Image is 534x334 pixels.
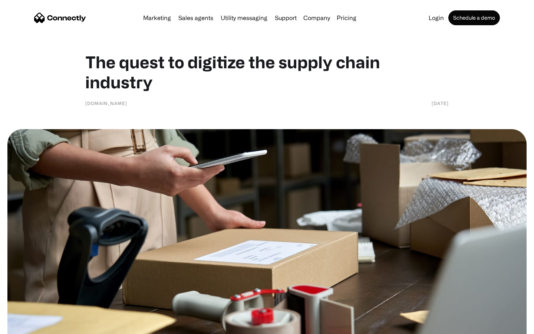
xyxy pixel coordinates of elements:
[140,15,174,21] a: Marketing
[272,15,300,21] a: Support
[448,10,500,25] a: Schedule a demo
[303,13,330,23] div: Company
[85,52,449,92] h1: The quest to digitize the supply chain industry
[426,15,447,21] a: Login
[15,321,44,331] ul: Language list
[175,15,216,21] a: Sales agents
[7,321,44,331] aside: Language selected: English
[85,99,127,107] div: [DOMAIN_NAME]
[432,99,449,107] div: [DATE]
[334,15,359,21] a: Pricing
[218,15,270,21] a: Utility messaging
